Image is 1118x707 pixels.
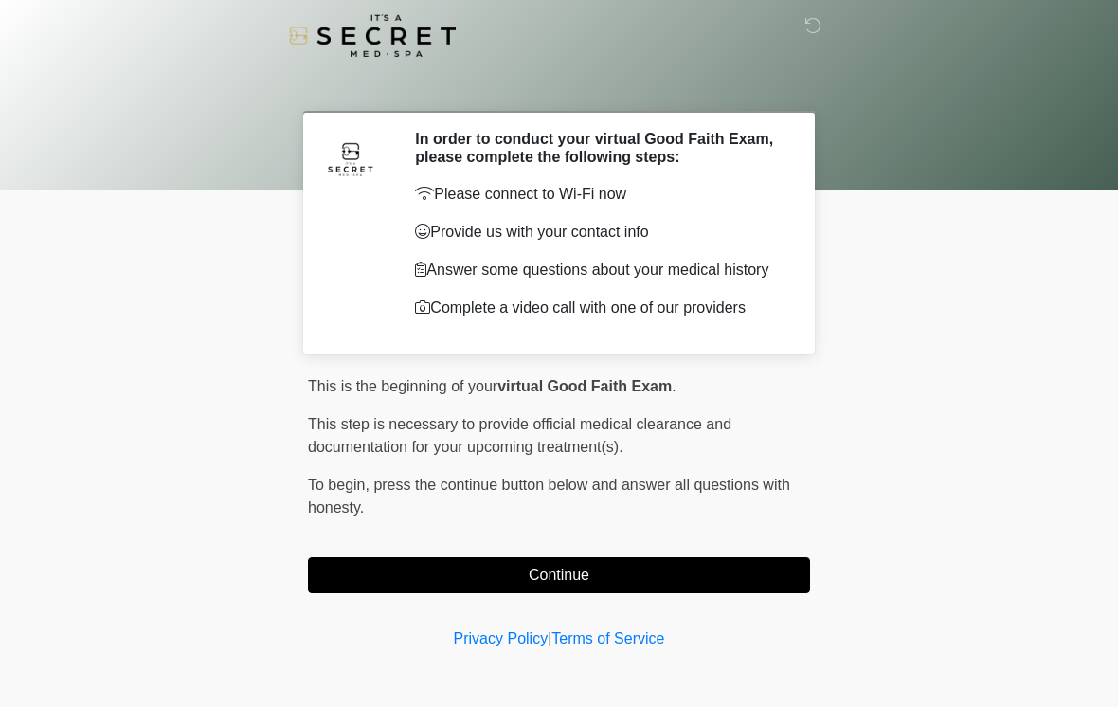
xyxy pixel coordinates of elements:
[415,221,782,244] p: Provide us with your contact info
[308,378,497,394] span: This is the beginning of your
[415,297,782,319] p: Complete a video call with one of our providers
[548,630,551,646] a: |
[454,630,549,646] a: Privacy Policy
[551,630,664,646] a: Terms of Service
[308,477,790,516] span: press the continue button below and answer all questions with honesty.
[415,130,782,166] h2: In order to conduct your virtual Good Faith Exam, please complete the following steps:
[415,183,782,206] p: Please connect to Wi-Fi now
[308,557,810,593] button: Continue
[672,378,676,394] span: .
[289,14,456,57] img: It's A Secret Med Spa Logo
[415,259,782,281] p: Answer some questions about your medical history
[497,378,672,394] strong: virtual Good Faith Exam
[308,477,373,493] span: To begin,
[308,416,731,455] span: This step is necessary to provide official medical clearance and documentation for your upcoming ...
[294,68,824,103] h1: ‎ ‎
[322,130,379,187] img: Agent Avatar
